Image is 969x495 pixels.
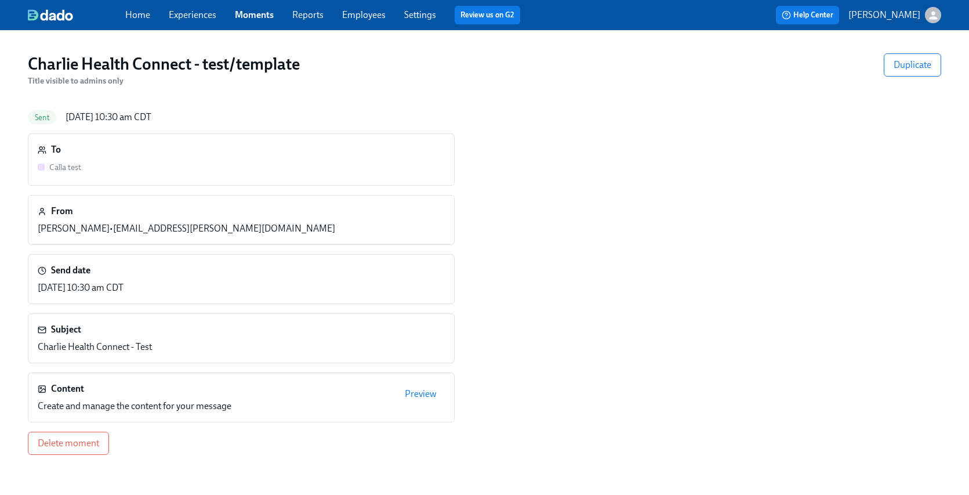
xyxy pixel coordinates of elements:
[169,9,216,20] a: Experiences
[38,400,231,413] p: Create and manage the content for your message
[28,9,125,21] a: dado
[894,59,931,71] span: Duplicate
[49,162,81,172] span: Calla test
[342,9,386,20] a: Employees
[38,438,99,449] span: Delete moment
[884,53,941,77] button: Duplicate
[28,9,73,21] img: dado
[51,143,61,156] h6: To
[405,388,437,400] span: Preview
[51,323,81,336] h6: Subject
[782,9,833,21] span: Help Center
[28,76,124,86] span: Title visible to admins only
[28,113,56,122] span: Sent
[51,264,90,277] h6: Send date
[38,341,152,353] p: Charlie Health Connect - Test
[848,9,920,21] p: [PERSON_NAME]
[125,9,150,20] a: Home
[66,111,151,124] div: [DATE] 10:30 am CDT
[28,53,300,74] h3: Charlie Health Connect - test/template
[848,7,941,23] button: [PERSON_NAME]
[235,9,274,20] a: Moments
[455,6,520,24] button: Review us on G2
[397,382,445,406] button: Preview
[51,382,84,395] h6: Content
[404,9,436,20] a: Settings
[292,9,324,20] a: Reports
[776,6,839,24] button: Help Center
[38,222,335,235] div: [PERSON_NAME] • [EMAIL_ADDRESS][PERSON_NAME][DOMAIN_NAME]
[28,432,109,455] button: Delete moment
[460,9,514,21] a: Review us on G2
[51,205,73,218] h6: From
[38,281,124,294] div: [DATE] 10:30 am CDT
